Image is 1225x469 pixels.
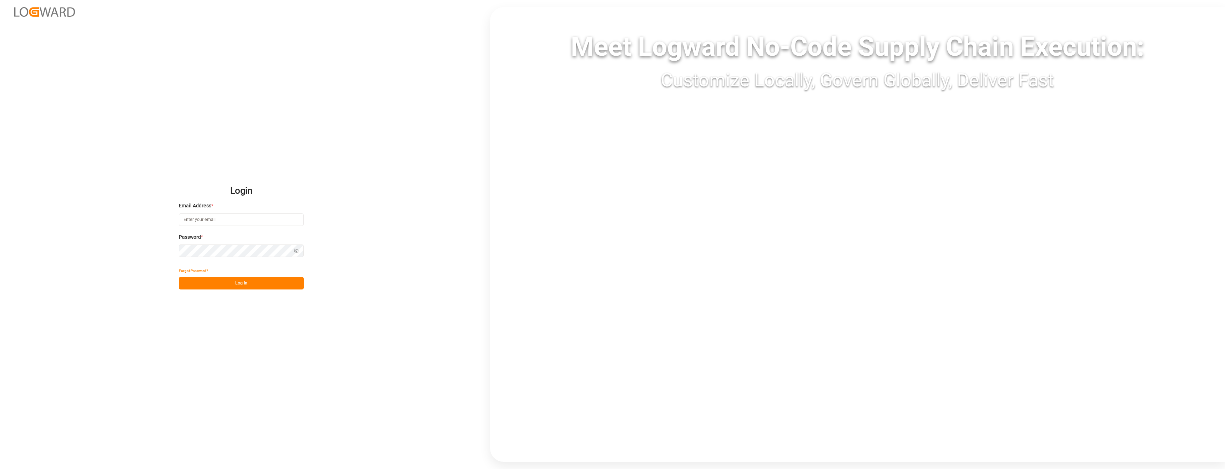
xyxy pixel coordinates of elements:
[179,202,211,210] span: Email Address
[490,27,1225,66] div: Meet Logward No-Code Supply Chain Execution:
[179,213,304,226] input: Enter your email
[179,277,304,289] button: Log In
[179,180,304,202] h2: Login
[14,7,75,17] img: Logward_new_orange.png
[179,233,201,241] span: Password
[490,66,1225,94] div: Customize Locally, Govern Globally, Deliver Fast
[179,264,208,277] button: Forgot Password?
